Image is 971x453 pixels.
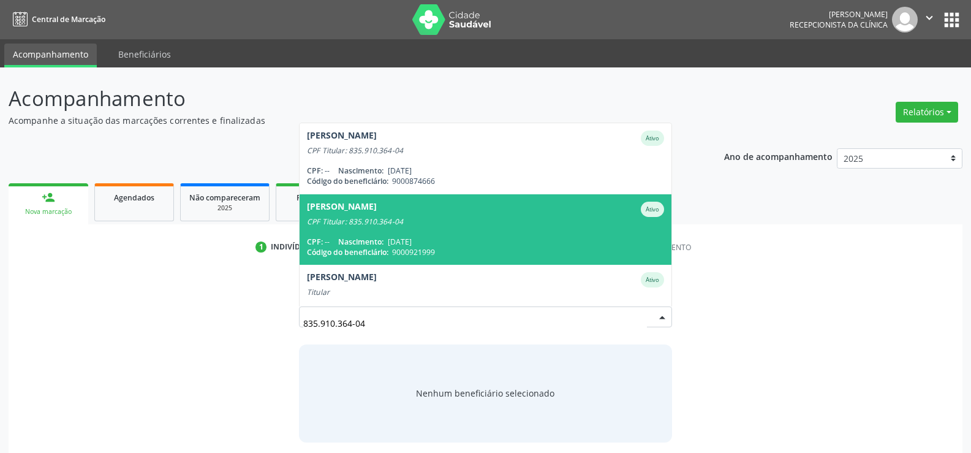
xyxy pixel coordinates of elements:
[42,191,55,204] div: person_add
[9,9,105,29] a: Central de Marcação
[790,20,888,30] span: Recepcionista da clínica
[307,131,377,146] div: [PERSON_NAME]
[388,237,412,247] span: [DATE]
[646,205,659,213] small: Ativo
[307,176,388,186] span: Código do beneficiário:
[285,204,346,213] div: 2025
[9,83,676,114] p: Acompanhamento
[307,272,377,287] div: [PERSON_NAME]
[923,11,936,25] i: 
[17,207,80,216] div: Nova marcação
[724,148,833,164] p: Ano de acompanhamento
[416,387,554,400] span: Nenhum beneficiário selecionado
[307,237,664,247] div: --
[32,14,105,25] span: Central de Marcação
[307,146,664,156] div: CPF Titular: 835.910.364-04
[892,7,918,32] img: img
[790,9,888,20] div: [PERSON_NAME]
[307,247,388,257] span: Código do beneficiário:
[896,102,958,123] button: Relatórios
[110,44,179,65] a: Beneficiários
[307,166,323,176] span: CPF:
[392,247,435,257] span: 9000921999
[646,276,659,284] small: Ativo
[9,114,676,127] p: Acompanhe a situação das marcações correntes e finalizadas
[307,217,664,227] div: CPF Titular: 835.910.364-04
[338,237,383,247] span: Nascimento:
[307,287,664,297] div: Titular
[307,166,664,176] div: --
[307,237,323,247] span: CPF:
[918,7,941,32] button: 
[114,192,154,203] span: Agendados
[941,9,962,31] button: apps
[271,242,312,253] div: Indivíduo
[388,166,412,176] span: [DATE]
[303,311,647,335] input: Busque por nome, código ou CPF
[255,242,266,253] div: 1
[4,44,97,67] a: Acompanhamento
[297,192,334,203] span: Resolvidos
[392,176,435,186] span: 9000874666
[189,192,260,203] span: Não compareceram
[189,204,260,213] div: 2025
[338,166,383,176] span: Nascimento:
[646,134,659,142] small: Ativo
[307,202,377,217] div: [PERSON_NAME]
